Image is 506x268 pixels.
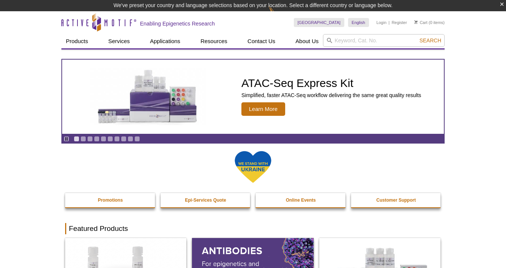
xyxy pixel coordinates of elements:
a: Go to slide 3 [87,136,93,142]
input: Keyword, Cat. No. [323,34,445,47]
img: ATAC-Seq Express Kit [86,68,210,125]
li: | [388,18,390,27]
a: Products [61,34,92,48]
a: Login [377,20,387,25]
a: Go to slide 6 [107,136,113,142]
a: Cart [414,20,427,25]
a: Go to slide 10 [134,136,140,142]
a: Toggle autoplay [64,136,69,142]
img: Change Here [269,6,289,23]
a: Go to slide 7 [114,136,120,142]
a: Go to slide 9 [128,136,133,142]
li: (0 items) [414,18,445,27]
span: Learn More [241,102,285,116]
a: About Us [291,34,323,48]
a: Promotions [65,193,156,207]
a: Go to slide 5 [101,136,106,142]
a: Go to slide 2 [80,136,86,142]
a: Applications [146,34,185,48]
span: Search [420,37,441,43]
img: We Stand With Ukraine [234,150,272,184]
button: Search [417,37,443,44]
strong: Promotions [98,198,123,203]
a: Contact Us [243,34,280,48]
article: ATAC-Seq Express Kit [62,60,444,134]
h2: Featured Products [65,223,441,234]
img: Your Cart [414,20,418,24]
a: Resources [196,34,232,48]
h2: Enabling Epigenetics Research [140,20,215,27]
a: Online Events [256,193,346,207]
p: Simplified, faster ATAC-Seq workflow delivering the same great quality results [241,92,421,99]
strong: Customer Support [377,198,416,203]
a: Services [104,34,134,48]
a: Go to slide 8 [121,136,127,142]
strong: Online Events [286,198,316,203]
a: Customer Support [351,193,442,207]
strong: Epi-Services Quote [185,198,226,203]
a: Go to slide 1 [74,136,79,142]
a: [GEOGRAPHIC_DATA] [294,18,344,27]
a: Register [391,20,407,25]
a: English [348,18,369,27]
a: Go to slide 4 [94,136,100,142]
a: Epi-Services Quote [161,193,251,207]
h2: ATAC-Seq Express Kit [241,78,421,89]
a: ATAC-Seq Express Kit ATAC-Seq Express Kit Simplified, faster ATAC-Seq workflow delivering the sam... [62,60,444,134]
